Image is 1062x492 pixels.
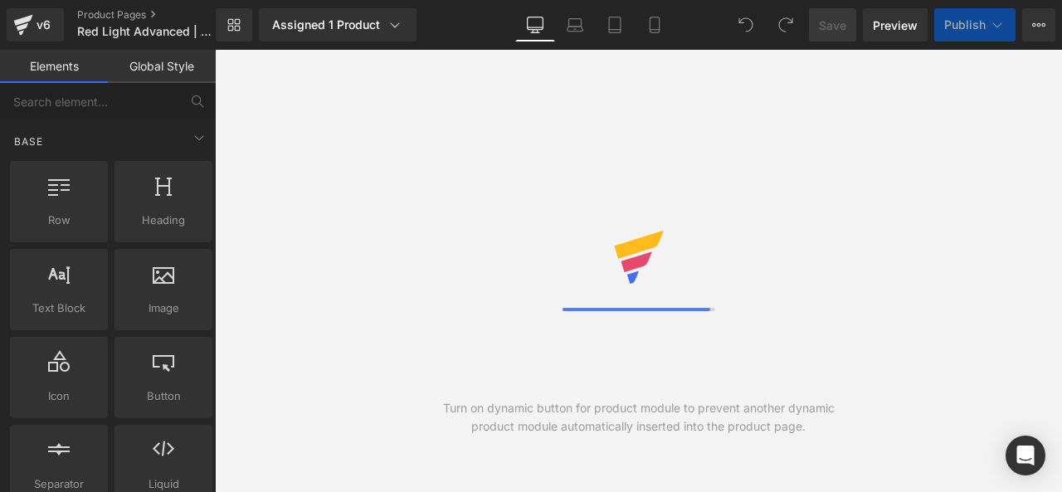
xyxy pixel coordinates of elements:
[77,8,243,22] a: Product Pages
[595,8,635,41] a: Tablet
[426,399,850,436] div: Turn on dynamic button for product module to prevent another dynamic product module automatically...
[272,17,403,33] div: Assigned 1 Product
[934,8,1016,41] button: Publish
[769,8,802,41] button: Redo
[729,8,762,41] button: Undo
[216,8,252,41] a: New Library
[555,8,595,41] a: Laptop
[1022,8,1055,41] button: More
[7,8,64,41] a: v6
[944,18,986,32] span: Publish
[15,212,103,229] span: Row
[819,17,846,34] span: Save
[119,300,207,317] span: Image
[108,50,216,83] a: Global Style
[77,25,212,38] span: Red Light Advanced | Special Offer for post purchase flow
[15,387,103,405] span: Icon
[12,134,45,149] span: Base
[119,212,207,229] span: Heading
[873,17,918,34] span: Preview
[635,8,675,41] a: Mobile
[119,387,207,405] span: Button
[1006,436,1045,475] div: Open Intercom Messenger
[33,14,54,36] div: v6
[15,300,103,317] span: Text Block
[863,8,928,41] a: Preview
[515,8,555,41] a: Desktop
